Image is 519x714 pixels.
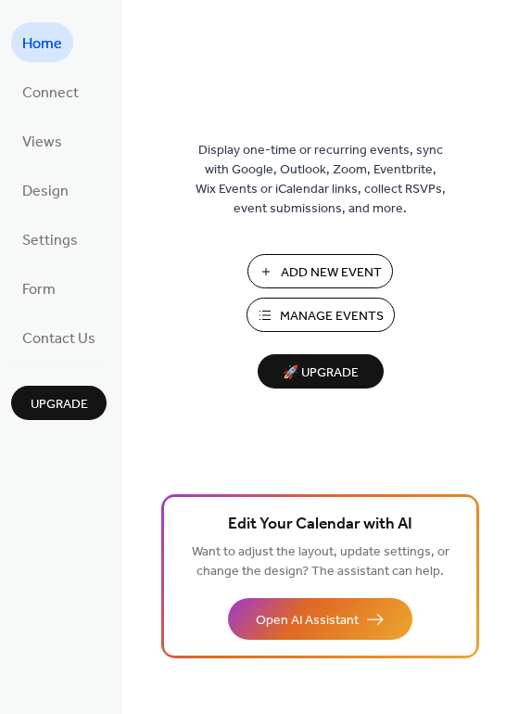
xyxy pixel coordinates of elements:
[22,30,62,58] span: Home
[258,354,384,389] button: 🚀 Upgrade
[22,128,62,157] span: Views
[281,263,382,283] span: Add New Event
[11,386,107,420] button: Upgrade
[11,317,107,357] a: Contact Us
[196,141,446,219] span: Display one-time or recurring events, sync with Google, Outlook, Zoom, Eventbrite, Wix Events or ...
[11,121,73,160] a: Views
[22,79,79,108] span: Connect
[11,71,90,111] a: Connect
[192,540,449,584] span: Want to adjust the layout, update settings, or change the design? The assistant can help.
[22,177,69,206] span: Design
[280,307,384,326] span: Manage Events
[269,361,373,386] span: 🚀 Upgrade
[11,268,67,308] a: Form
[22,325,95,353] span: Contact Us
[228,512,412,538] span: Edit Your Calendar with AI
[11,22,73,62] a: Home
[22,275,56,304] span: Form
[247,298,395,332] button: Manage Events
[256,611,359,631] span: Open AI Assistant
[31,395,88,414] span: Upgrade
[11,219,89,259] a: Settings
[247,254,393,288] button: Add New Event
[11,170,80,210] a: Design
[228,598,412,640] button: Open AI Assistant
[22,226,78,255] span: Settings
